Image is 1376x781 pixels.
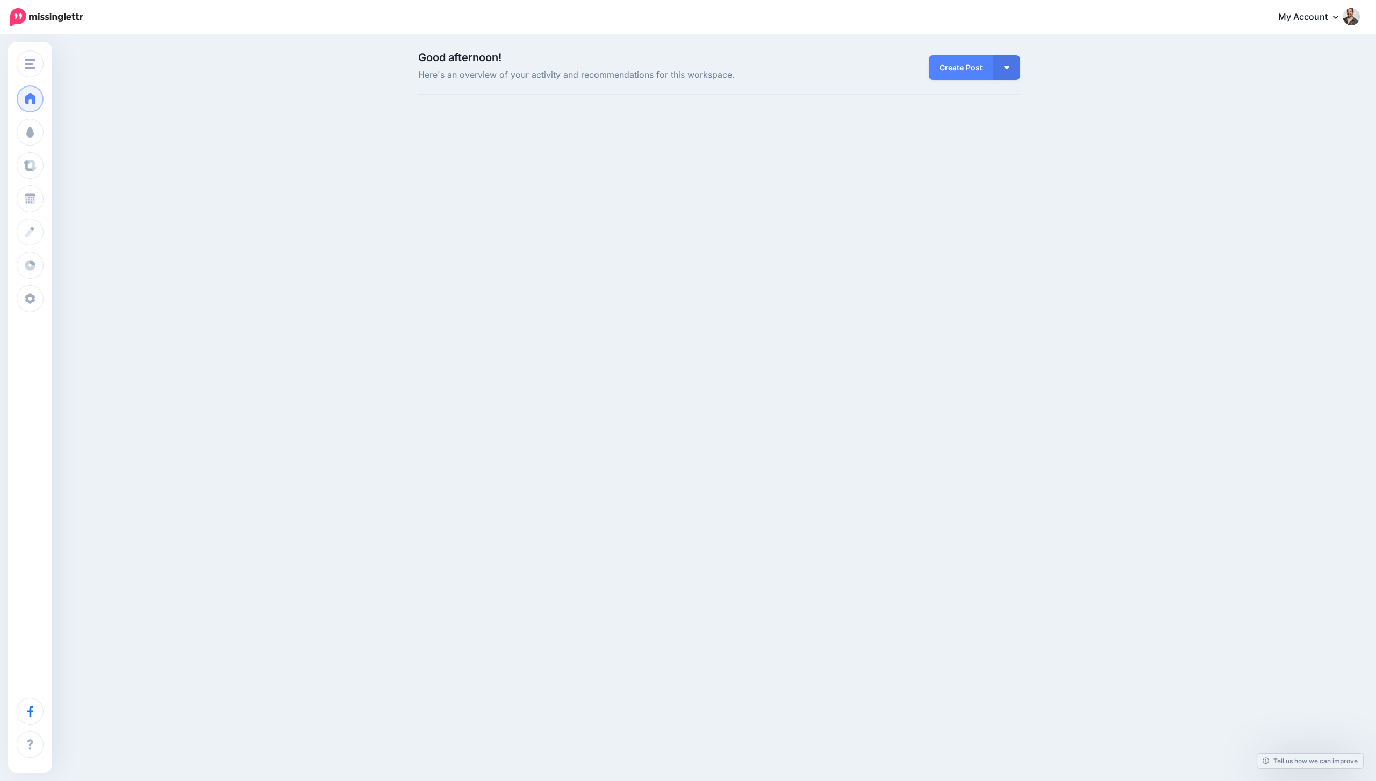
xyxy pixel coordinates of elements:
img: menu.png [25,59,35,69]
a: Create Post [929,55,993,80]
a: Tell us how we can improve [1257,754,1363,768]
span: Good afternoon! [418,51,501,64]
img: Missinglettr [10,8,83,26]
a: My Account [1267,4,1360,31]
img: arrow-down-white.png [1004,66,1009,69]
span: Here's an overview of your activity and recommendations for this workspace. [418,68,814,82]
